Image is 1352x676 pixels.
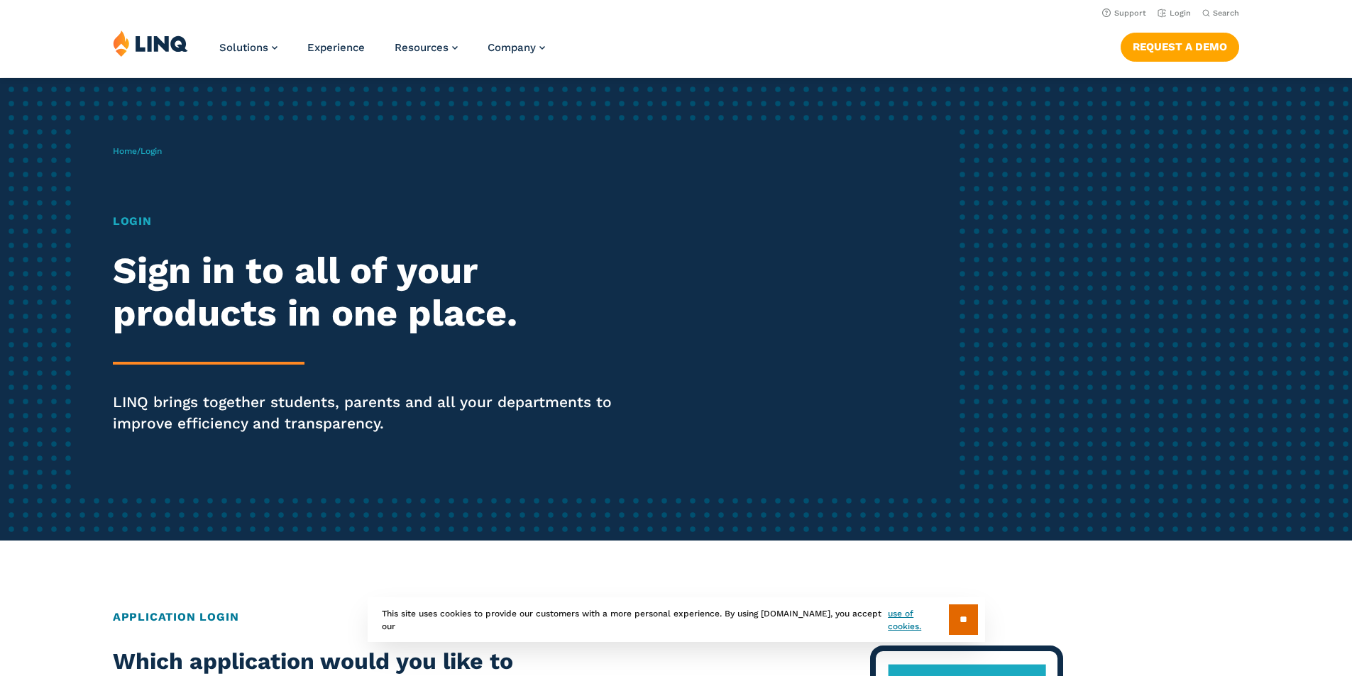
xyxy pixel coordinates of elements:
span: Solutions [219,41,268,54]
a: Resources [395,41,458,54]
a: Login [1158,9,1191,18]
nav: Primary Navigation [219,30,545,77]
span: Search [1213,9,1239,18]
a: Solutions [219,41,277,54]
a: Home [113,146,137,156]
nav: Button Navigation [1121,30,1239,61]
span: Company [488,41,536,54]
h2: Sign in to all of your products in one place. [113,250,634,335]
span: Login [141,146,162,156]
p: LINQ brings together students, parents and all your departments to improve efficiency and transpa... [113,392,634,434]
a: use of cookies. [888,607,948,633]
a: Experience [307,41,365,54]
a: Support [1102,9,1146,18]
h1: Login [113,213,634,230]
div: This site uses cookies to provide our customers with a more personal experience. By using [DOMAIN... [368,597,985,642]
span: / [113,146,162,156]
img: LINQ | K‑12 Software [113,30,188,57]
a: Request a Demo [1121,33,1239,61]
button: Open Search Bar [1202,8,1239,18]
h2: Application Login [113,609,1239,626]
span: Resources [395,41,449,54]
a: Company [488,41,545,54]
